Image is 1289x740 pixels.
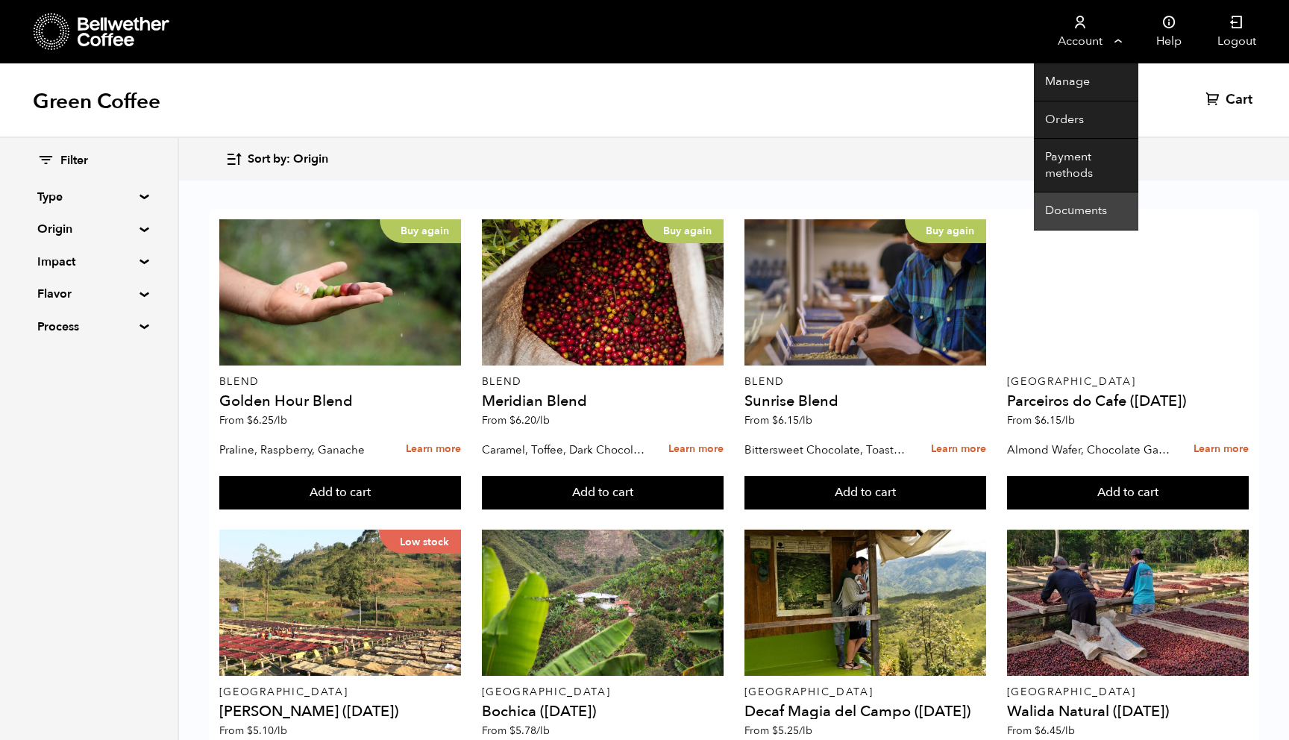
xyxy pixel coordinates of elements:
p: Bittersweet Chocolate, Toasted Marshmallow, Candied Orange, Praline [744,439,909,461]
span: /lb [799,413,812,427]
a: Cart [1205,91,1256,109]
h4: Golden Hour Blend [219,394,462,409]
span: From [482,413,550,427]
h1: Green Coffee [33,88,160,115]
span: From [1007,413,1075,427]
p: Blend [744,377,987,387]
p: Blend [219,377,462,387]
bdi: 6.20 [509,413,550,427]
a: Learn more [668,433,724,465]
p: Caramel, Toffee, Dark Chocolate [482,439,647,461]
h4: [PERSON_NAME] ([DATE]) [219,704,462,719]
span: From [744,724,812,738]
span: From [744,413,812,427]
span: $ [247,724,253,738]
span: /lb [536,413,550,427]
span: /lb [799,724,812,738]
span: $ [509,724,515,738]
p: [GEOGRAPHIC_DATA] [744,687,987,697]
h4: Meridian Blend [482,394,724,409]
span: /lb [536,724,550,738]
button: Add to cart [1007,476,1249,510]
span: Filter [60,153,88,169]
summary: Process [37,318,140,336]
span: $ [247,413,253,427]
a: Buy again [219,219,462,366]
button: Add to cart [219,476,462,510]
a: Orders [1034,101,1138,139]
summary: Impact [37,253,140,271]
span: From [219,413,287,427]
span: Sort by: Origin [248,151,328,168]
span: /lb [274,724,287,738]
h4: Bochica ([DATE]) [482,704,724,719]
summary: Flavor [37,285,140,303]
a: Payment methods [1034,139,1138,192]
p: [GEOGRAPHIC_DATA] [1007,377,1249,387]
h4: Walida Natural ([DATE]) [1007,704,1249,719]
a: Learn more [406,433,461,465]
bdi: 5.25 [772,724,812,738]
span: $ [772,724,778,738]
a: Buy again [482,219,724,366]
p: Buy again [380,219,461,243]
a: Learn more [931,433,986,465]
span: Cart [1226,91,1252,109]
a: Documents [1034,192,1138,231]
span: /lb [1061,413,1075,427]
span: $ [509,413,515,427]
span: From [1007,724,1075,738]
p: Buy again [905,219,986,243]
span: From [482,724,550,738]
a: Low stock [219,530,462,676]
h4: Sunrise Blend [744,394,987,409]
a: Manage [1034,63,1138,101]
bdi: 5.78 [509,724,550,738]
summary: Origin [37,220,140,238]
bdi: 6.15 [772,413,812,427]
button: Add to cart [744,476,987,510]
p: [GEOGRAPHIC_DATA] [482,687,724,697]
p: Buy again [642,219,724,243]
p: Praline, Raspberry, Ganache [219,439,384,461]
summary: Type [37,188,140,206]
p: Low stock [379,530,461,554]
span: /lb [274,413,287,427]
bdi: 6.25 [247,413,287,427]
h4: Parceiros do Cafe ([DATE]) [1007,394,1249,409]
span: $ [1035,724,1041,738]
button: Add to cart [482,476,724,510]
span: $ [1035,413,1041,427]
span: /lb [1061,724,1075,738]
h4: Decaf Magia del Campo ([DATE]) [744,704,987,719]
a: Buy again [744,219,987,366]
bdi: 6.15 [1035,413,1075,427]
p: Blend [482,377,724,387]
button: Sort by: Origin [225,142,328,177]
a: Learn more [1194,433,1249,465]
p: [GEOGRAPHIC_DATA] [1007,687,1249,697]
p: [GEOGRAPHIC_DATA] [219,687,462,697]
span: $ [772,413,778,427]
bdi: 5.10 [247,724,287,738]
p: Almond Wafer, Chocolate Ganache, Bing Cherry [1007,439,1172,461]
span: From [219,724,287,738]
bdi: 6.45 [1035,724,1075,738]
